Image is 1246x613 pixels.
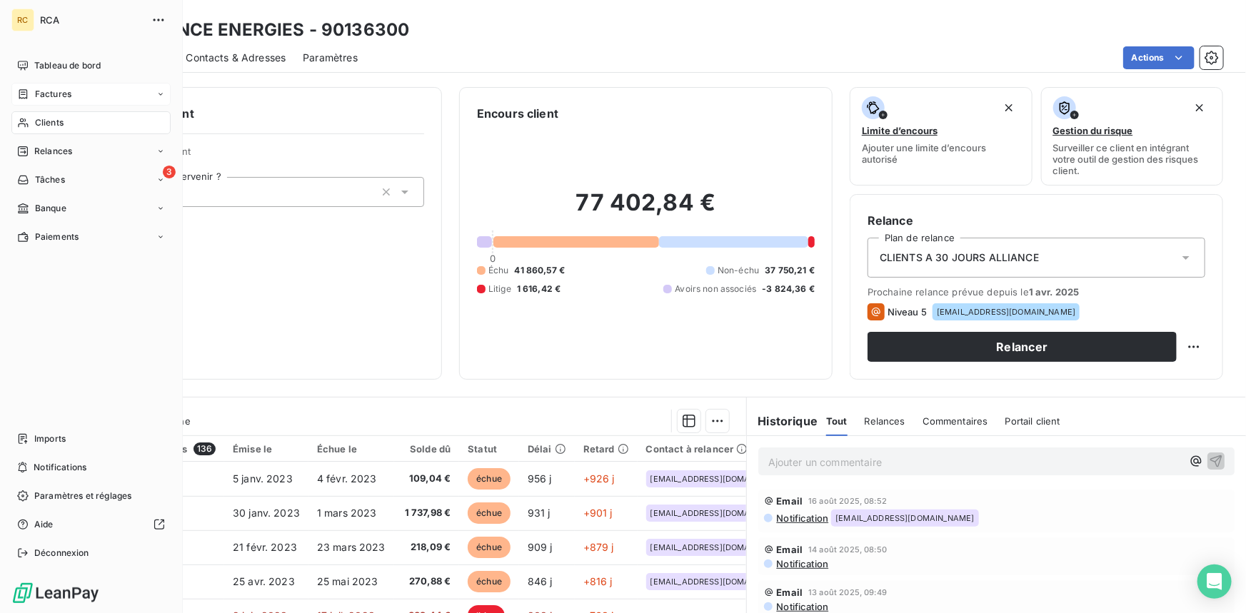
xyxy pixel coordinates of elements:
[880,250,1039,265] span: CLIENTS A 30 JOURS ALLIANCE
[528,472,552,485] span: 956 j
[1053,125,1133,136] span: Gestion du risque
[868,286,1205,298] span: Prochaine relance prévue depuis le
[583,575,613,587] span: +816 j
[34,518,54,531] span: Aide
[233,575,295,587] span: 25 avr. 2023
[777,544,803,555] span: Email
[765,264,815,277] span: 37 750,21 €
[34,461,86,474] span: Notifications
[675,283,756,295] span: Avoirs non associés
[777,495,803,507] span: Email
[528,507,551,519] span: 931 j
[477,188,815,231] h2: 77 402,84 €
[163,166,176,178] span: 3
[937,308,1075,316] span: [EMAIL_ADDRESS][DOMAIN_NAME]
[515,264,566,277] span: 41 860,57 €
[862,125,938,136] span: Limite d’encours
[808,588,887,597] span: 13 août 2025, 09:49
[528,443,566,455] div: Délai
[34,432,66,445] span: Imports
[850,87,1033,186] button: Limite d’encoursAjouter une limite d’encours autorisé
[11,226,171,248] a: Paiements
[777,587,803,598] span: Email
[468,571,511,592] span: échue
[650,577,789,586] span: [EMAIL_ADDRESS][DOMAIN_NAME]
[35,202,66,215] span: Banque
[11,111,171,134] a: Clients
[477,105,558,122] h6: Encours client
[646,443,860,455] div: Contact à relancer
[775,601,829,612] span: Notification
[488,264,509,277] span: Échu
[718,264,759,277] span: Non-échu
[11,485,171,507] a: Paramètres et réglages
[488,283,511,295] span: Litige
[583,443,629,455] div: Retard
[11,427,171,450] a: Imports
[808,545,887,554] span: 14 août 2025, 08:50
[865,415,905,427] span: Relances
[650,509,789,517] span: [EMAIL_ADDRESS][DOMAIN_NAME]
[34,547,89,559] span: Déconnexion
[468,502,511,524] span: échue
[775,558,829,569] span: Notification
[233,472,293,485] span: 5 janv. 2023
[835,514,974,522] span: [EMAIL_ADDRESS][DOMAIN_NAME]
[517,283,561,295] span: 1 616,42 €
[403,472,451,486] span: 109,04 €
[862,142,1020,165] span: Ajouter une limite d’encours autorisé
[490,253,496,264] span: 0
[923,415,988,427] span: Commentaires
[468,537,511,558] span: échue
[11,9,34,31] div: RC
[11,83,171,106] a: Factures
[40,14,143,26] span: RCA
[1041,87,1224,186] button: Gestion du risqueSurveiller ce client en intégrant votre outil de gestion des risques client.
[34,145,72,158] span: Relances
[650,475,789,483] span: [EMAIL_ADDRESS][DOMAIN_NAME]
[11,54,171,77] a: Tableau de bord
[650,543,789,552] span: [EMAIL_ADDRESS][DOMAIN_NAME]
[808,497,887,505] span: 16 août 2025, 08:52
[1197,564,1232,599] div: Open Intercom Messenger
[194,442,216,455] span: 136
[775,512,829,524] span: Notification
[826,415,848,427] span: Tout
[1005,415,1060,427] span: Portail client
[583,472,615,485] span: +926 j
[233,541,297,553] span: 21 févr. 2023
[233,507,300,519] span: 30 janv. 2023
[403,506,451,520] span: 1 737,98 €
[34,490,131,502] span: Paramètres et réglages
[468,443,511,455] div: Statut
[868,212,1205,229] h6: Relance
[1123,46,1195,69] button: Actions
[35,173,65,186] span: Tâches
[317,541,386,553] span: 23 mars 2023
[317,575,378,587] span: 25 mai 2023
[35,230,79,243] span: Paiements
[868,332,1177,362] button: Relancer
[583,541,614,553] span: +879 j
[888,306,927,318] span: Niveau 5
[115,146,424,166] span: Propriétés Client
[583,507,613,519] span: +901 j
[11,168,171,191] a: 3Tâches
[186,51,286,65] span: Contacts & Adresses
[403,443,451,455] div: Solde dû
[317,443,386,455] div: Échue le
[528,541,553,553] span: 909 j
[468,468,511,490] span: échue
[86,105,424,122] h6: Informations client
[35,88,71,101] span: Factures
[11,197,171,220] a: Banque
[747,412,818,430] h6: Historique
[11,582,100,604] img: Logo LeanPay
[11,513,171,536] a: Aide
[403,540,451,554] span: 218,09 €
[233,443,300,455] div: Émise le
[762,283,815,295] span: -3 824,36 €
[303,51,358,65] span: Paramètres
[403,574,451,589] span: 270,88 €
[1053,142,1212,176] span: Surveiller ce client en intégrant votre outil de gestion des risques client.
